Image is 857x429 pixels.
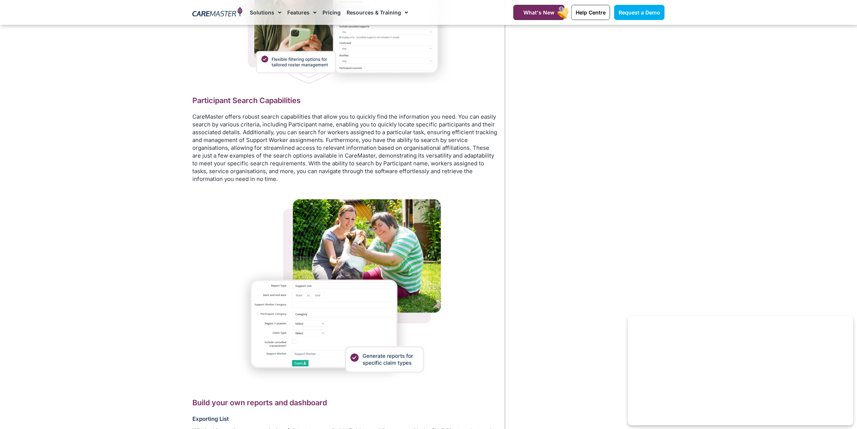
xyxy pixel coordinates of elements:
[628,316,853,425] iframe: Popup CTA
[614,5,665,20] a: Request a Demo
[523,9,555,16] span: What's New
[619,9,660,16] span: Request a Demo
[192,96,497,105] h2: Participant Search Capabilities
[571,5,610,20] a: Help Centre
[192,415,497,422] h3: Exporting List
[192,398,497,407] h2: Build your own reports and dashboard
[513,5,565,20] a: What's New
[192,7,242,18] img: CareMaster Logo
[576,9,606,16] span: Help Centre
[192,113,497,183] p: CareMaster offers robust search capabilities that allow you to quickly find the information you n...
